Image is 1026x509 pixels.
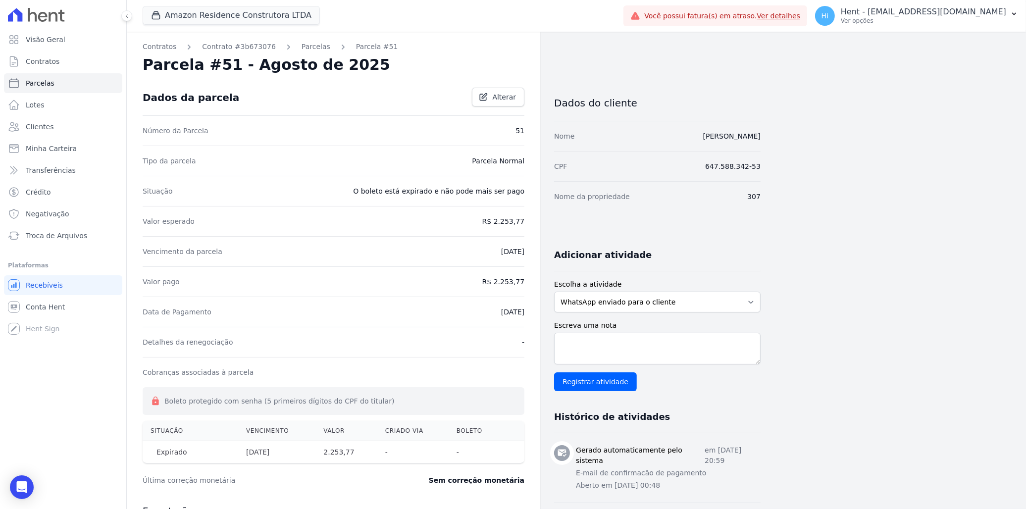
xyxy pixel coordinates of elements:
[143,126,208,136] dt: Número da Parcela
[377,441,449,463] th: -
[143,156,196,166] dt: Tipo da parcela
[449,441,504,463] th: -
[26,144,77,153] span: Minha Carteira
[482,277,524,287] dd: R$ 2.253,77
[705,445,761,466] p: em [DATE] 20:59
[576,480,761,491] p: Aberto em [DATE] 00:48
[143,277,180,287] dt: Valor pago
[26,122,53,132] span: Clientes
[353,186,524,196] dd: O boleto está expirado e não pode mais ser pago
[705,161,761,171] dd: 647.588.342-53
[554,131,574,141] dt: Nome
[151,447,193,457] span: Expirado
[841,7,1006,17] p: Hent - [EMAIL_ADDRESS][DOMAIN_NAME]
[143,216,195,226] dt: Valor esperado
[143,186,173,196] dt: Situação
[554,279,761,290] label: Escolha a atividade
[238,441,315,463] th: [DATE]
[554,192,630,202] dt: Nome da propriedade
[143,475,368,485] dt: Última correção monetária
[522,337,524,347] dd: -
[644,11,800,21] span: Você possui fatura(s) em atraso.
[26,56,59,66] span: Contratos
[472,88,524,106] a: Alterar
[143,337,233,347] dt: Detalhes da renegociação
[429,475,524,485] dd: Sem correção monetária
[501,307,524,317] dd: [DATE]
[4,204,122,224] a: Negativação
[143,421,238,441] th: Situação
[4,95,122,115] a: Lotes
[26,78,54,88] span: Parcelas
[576,468,761,478] p: E-mail de confirmacão de pagamento
[143,307,211,317] dt: Data de Pagamento
[4,139,122,158] a: Minha Carteira
[302,42,330,52] a: Parcelas
[143,92,239,103] div: Dados da parcela
[4,182,122,202] a: Crédito
[143,42,176,52] a: Contratos
[356,42,398,52] a: Parcela #51
[747,192,761,202] dd: 307
[26,280,63,290] span: Recebíveis
[703,132,761,140] a: [PERSON_NAME]
[10,475,34,499] div: Open Intercom Messenger
[26,231,87,241] span: Troca de Arquivos
[26,187,51,197] span: Crédito
[4,297,122,317] a: Conta Hent
[554,411,670,423] h3: Histórico de atividades
[554,97,761,109] h3: Dados do cliente
[202,42,276,52] a: Contrato #3b673076
[554,372,637,391] input: Registrar atividade
[4,73,122,93] a: Parcelas
[472,156,524,166] dd: Parcela Normal
[4,51,122,71] a: Contratos
[807,2,1026,30] button: Hi Hent - [EMAIL_ADDRESS][DOMAIN_NAME] Ver opções
[4,226,122,246] a: Troca de Arquivos
[315,421,377,441] th: Valor
[4,30,122,50] a: Visão Geral
[143,367,254,377] dt: Cobranças associadas à parcela
[757,12,800,20] a: Ver detalhes
[821,12,828,19] span: Hi
[576,445,705,466] h3: Gerado automaticamente pelo sistema
[26,209,69,219] span: Negativação
[143,6,320,25] button: Amazon Residence Construtora LTDA
[26,35,65,45] span: Visão Geral
[554,320,761,331] label: Escreva uma nota
[4,275,122,295] a: Recebíveis
[143,56,390,74] h2: Parcela #51 - Agosto de 2025
[26,165,76,175] span: Transferências
[377,421,449,441] th: Criado via
[501,247,524,256] dd: [DATE]
[515,126,524,136] dd: 51
[4,117,122,137] a: Clientes
[449,421,504,441] th: Boleto
[554,161,567,171] dt: CPF
[26,302,65,312] span: Conta Hent
[492,92,516,102] span: Alterar
[238,421,315,441] th: Vencimento
[554,249,652,261] h3: Adicionar atividade
[164,397,394,405] span: Boleto protegido com senha (5 primeiros dígitos do CPF do titular)
[26,100,45,110] span: Lotes
[482,216,524,226] dd: R$ 2.253,77
[841,17,1006,25] p: Ver opções
[143,42,524,52] nav: Breadcrumb
[143,247,222,256] dt: Vencimento da parcela
[8,259,118,271] div: Plataformas
[315,441,377,463] th: 2.253,77
[4,160,122,180] a: Transferências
